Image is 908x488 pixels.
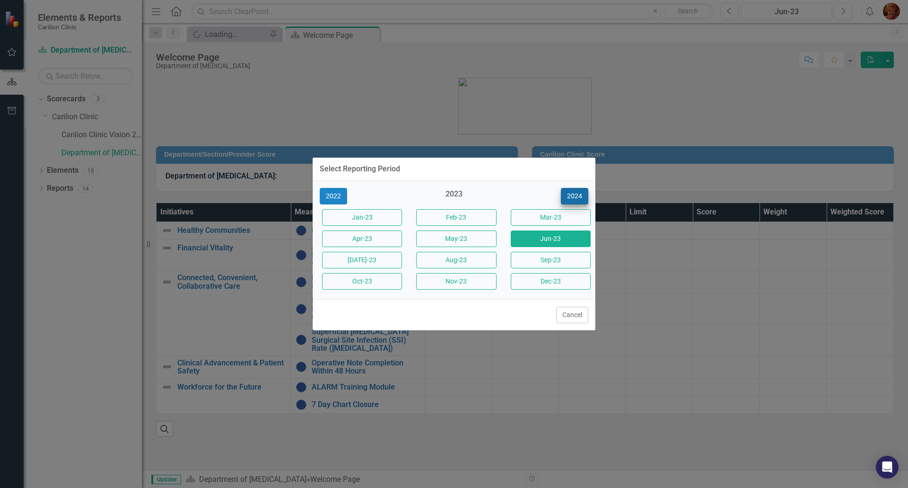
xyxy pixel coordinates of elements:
button: Sep-23 [511,252,591,268]
button: May-23 [416,231,496,247]
button: Jan-23 [322,209,402,226]
button: Jun-23 [511,231,591,247]
button: Cancel [556,307,588,323]
button: Aug-23 [416,252,496,268]
button: Feb-23 [416,209,496,226]
button: 2022 [320,188,347,204]
button: Mar-23 [511,209,591,226]
button: Dec-23 [511,273,591,290]
div: Select Reporting Period [320,165,400,173]
button: Apr-23 [322,231,402,247]
div: Open Intercom Messenger [876,456,899,479]
div: 2023 [414,189,494,204]
button: Oct-23 [322,273,402,290]
button: [DATE]-23 [322,252,402,268]
button: 2024 [561,188,588,204]
button: Nov-23 [416,273,496,290]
